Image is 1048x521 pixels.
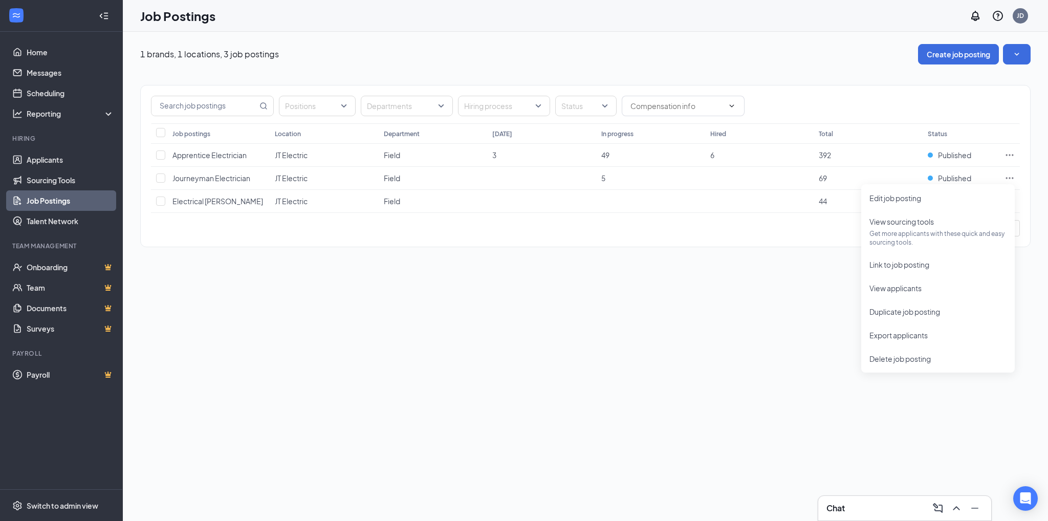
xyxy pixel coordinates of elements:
[930,500,946,516] button: ComposeMessage
[492,150,496,160] span: 3
[27,42,114,62] a: Home
[869,284,922,293] span: View applicants
[379,190,488,213] td: Field
[259,102,268,110] svg: MagnifyingGlass
[967,500,983,516] button: Minimize
[384,150,400,160] span: Field
[275,150,308,160] span: JT Electric
[992,10,1004,22] svg: QuestionInfo
[384,173,400,183] span: Field
[869,260,929,269] span: Link to job posting
[950,502,963,514] svg: ChevronUp
[938,150,971,160] span: Published
[270,190,379,213] td: JT Electric
[869,229,1007,247] p: Get more applicants with these quick and easy sourcing tools.
[11,10,21,20] svg: WorkstreamLogo
[1003,44,1031,64] button: SmallChevronDown
[12,242,112,250] div: Team Management
[869,331,928,340] span: Export applicants
[819,197,827,206] span: 44
[27,170,114,190] a: Sourcing Tools
[172,197,263,206] span: Electrical [PERSON_NAME]
[969,10,981,22] svg: Notifications
[710,150,714,160] span: 6
[918,44,999,64] button: Create job posting
[27,211,114,231] a: Talent Network
[27,257,114,277] a: OnboardingCrown
[275,197,308,206] span: JT Electric
[1013,486,1038,511] div: Open Intercom Messenger
[12,108,23,119] svg: Analysis
[270,144,379,167] td: JT Electric
[275,173,308,183] span: JT Electric
[140,49,279,60] p: 1 brands, 1 locations, 3 job postings
[270,167,379,190] td: JT Electric
[596,123,705,144] th: In progress
[938,173,971,183] span: Published
[27,108,115,119] div: Reporting
[27,83,114,103] a: Scheduling
[601,150,609,160] span: 49
[969,502,981,514] svg: Minimize
[728,102,736,110] svg: ChevronDown
[27,190,114,211] a: Job Postings
[384,197,400,206] span: Field
[27,318,114,339] a: SurveysCrown
[384,129,420,138] div: Department
[379,167,488,190] td: Field
[814,123,923,144] th: Total
[601,173,605,183] span: 5
[12,134,112,143] div: Hiring
[27,277,114,298] a: TeamCrown
[27,298,114,318] a: DocumentsCrown
[487,123,596,144] th: [DATE]
[932,502,944,514] svg: ComposeMessage
[705,123,814,144] th: Hired
[869,193,921,203] span: Edit job posting
[172,150,247,160] span: Apprentice Electrician
[172,129,210,138] div: Job postings
[12,349,112,358] div: Payroll
[12,501,23,511] svg: Settings
[27,149,114,170] a: Applicants
[819,173,827,183] span: 69
[1005,150,1015,160] svg: Ellipses
[1005,173,1015,183] svg: Ellipses
[275,129,301,138] div: Location
[826,503,845,514] h3: Chat
[948,500,965,516] button: ChevronUp
[27,62,114,83] a: Messages
[99,11,109,21] svg: Collapse
[27,364,114,385] a: PayrollCrown
[869,217,934,226] span: View sourcing tools
[923,123,999,144] th: Status
[151,96,257,116] input: Search job postings
[1012,49,1022,59] svg: SmallChevronDown
[869,307,940,316] span: Duplicate job posting
[630,100,724,112] input: Compensation info
[869,354,931,363] span: Delete job posting
[1017,11,1024,20] div: JD
[172,173,250,183] span: Journeyman Electrician
[379,144,488,167] td: Field
[27,501,98,511] div: Switch to admin view
[819,150,831,160] span: 392
[140,7,215,25] h1: Job Postings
